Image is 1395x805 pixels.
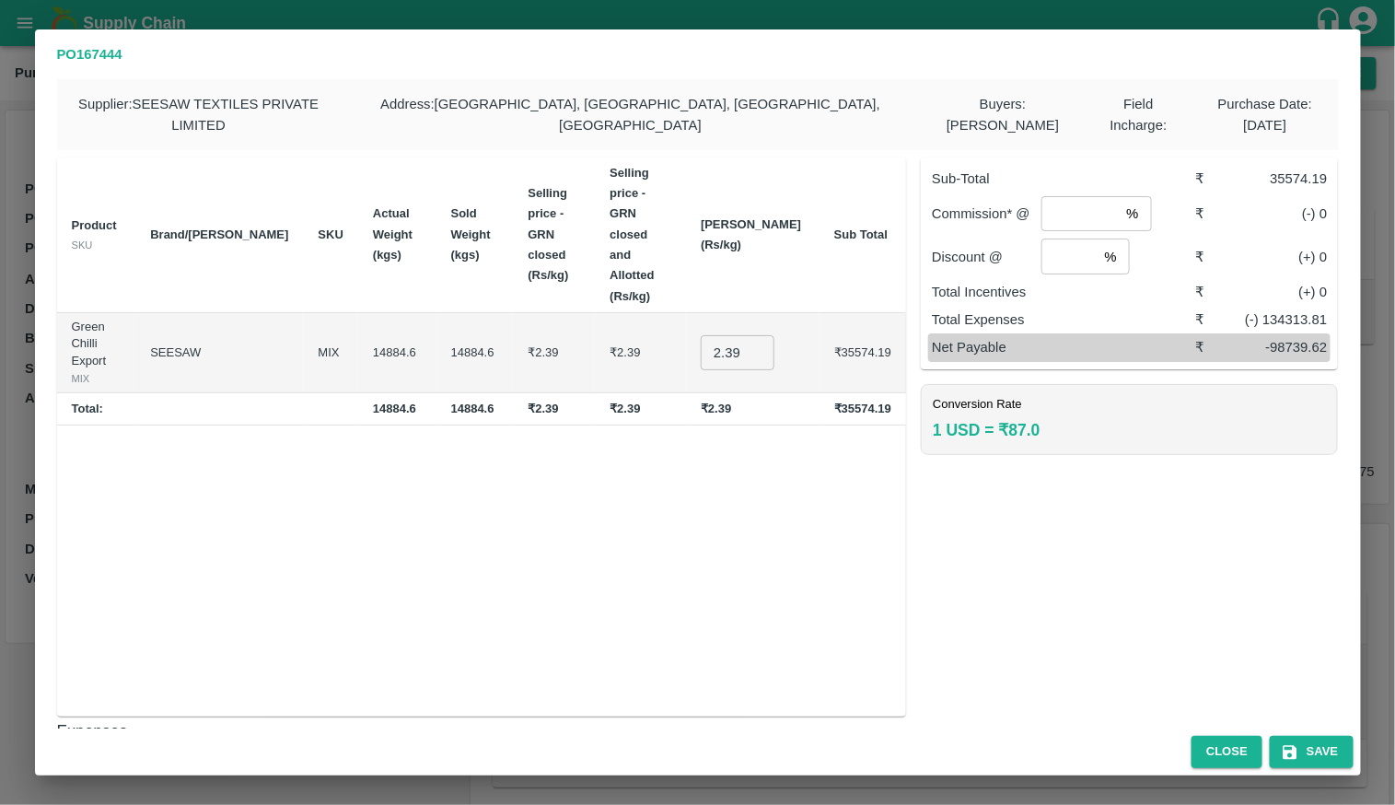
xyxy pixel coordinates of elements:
td: ₹2.39 [513,313,595,393]
p: Sub-Total [932,169,1195,189]
div: -98739.62 [1228,337,1327,357]
p: Total Expenses [932,309,1195,330]
b: PO 167444 [57,47,122,62]
div: (-) 134313.81 [1228,309,1327,330]
b: Selling price - GRN closed (Rs/kg) [528,186,568,282]
td: SEESAW [135,313,303,393]
td: 14884.6 [358,313,436,393]
b: Sub Total [834,227,888,241]
p: % [1126,204,1138,224]
div: Supplier : SEESAW TEXTILES PRIVATE LIMITED [57,79,341,150]
div: SKU [72,237,122,253]
b: Product [72,218,117,232]
div: ₹ [1195,282,1228,302]
p: % [1105,247,1117,267]
div: (-) 0 [1228,204,1327,224]
div: ₹ [1195,169,1228,189]
h6: 1 USD = ₹ 87.0 [933,417,1326,443]
b: ₹35574.19 [834,402,891,415]
b: Selling price - GRN closed and Allotted (Rs/kg) [610,166,654,303]
div: ₹ [1195,337,1228,357]
div: MIX [72,370,122,387]
h6: Expenses [57,718,907,744]
b: [PERSON_NAME] (Rs/kg) [701,217,801,251]
p: Total Incentives [932,282,1195,302]
td: MIX [303,313,357,393]
td: Green Chilli Export [57,313,136,393]
b: ₹2.39 [701,402,731,415]
div: ₹ [1195,204,1228,224]
div: (+) 0 [1228,282,1327,302]
td: ₹35574.19 [820,313,906,393]
input: 0 [701,335,774,370]
b: Sold Weight (kgs) [451,206,491,262]
b: SKU [318,227,343,241]
p: Net Payable [932,337,1195,357]
b: Brand/[PERSON_NAME] [150,227,288,241]
p: Conversion Rate [933,396,1326,414]
b: ₹2.39 [610,402,640,415]
div: 35574.19 [1228,169,1327,189]
div: Address : [GEOGRAPHIC_DATA], [GEOGRAPHIC_DATA], [GEOGRAPHIC_DATA], [GEOGRAPHIC_DATA] [341,79,921,150]
div: (+) 0 [1228,247,1327,267]
button: Close [1192,736,1262,768]
button: Save [1270,736,1353,768]
td: ₹2.39 [595,313,686,393]
b: ₹2.39 [528,402,558,415]
div: Buyers : [PERSON_NAME] [921,79,1086,150]
div: ₹ [1195,309,1228,330]
div: ₹ [1195,247,1228,267]
div: Field Incharge : [1086,79,1192,150]
p: Discount @ [932,247,1041,267]
b: Actual Weight (kgs) [373,206,413,262]
b: 14884.6 [373,402,416,415]
b: 14884.6 [451,402,494,415]
div: Purchase Date : [DATE] [1192,79,1338,150]
td: 14884.6 [436,313,514,393]
p: Commission* @ [932,204,1041,224]
b: Total: [72,402,103,415]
